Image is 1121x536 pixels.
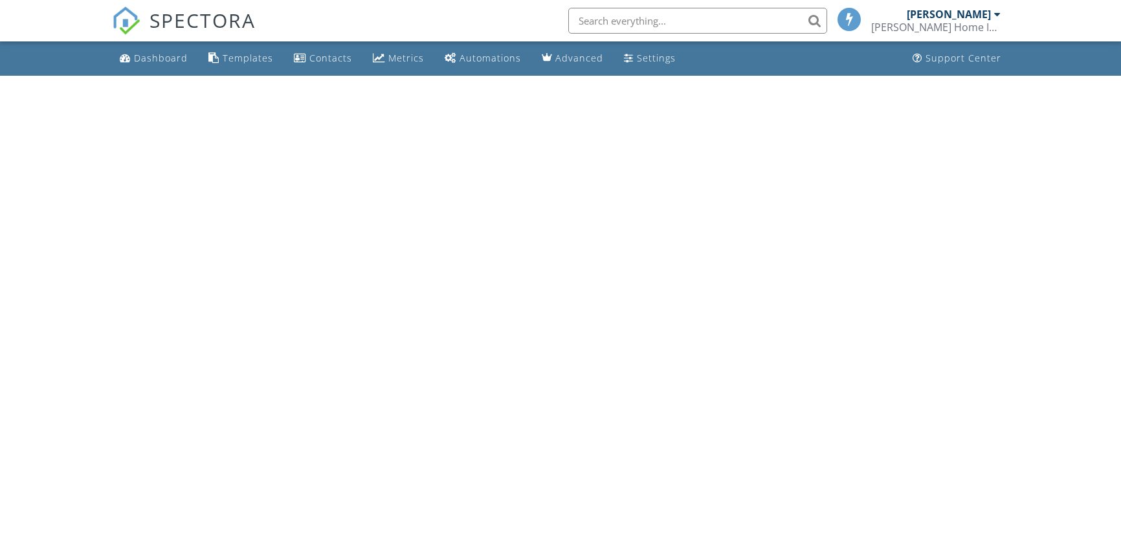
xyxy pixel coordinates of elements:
[568,8,827,34] input: Search everything...
[460,52,521,64] div: Automations
[223,52,273,64] div: Templates
[203,47,278,71] a: Templates
[134,52,188,64] div: Dashboard
[871,21,1001,34] div: Bjostad Home Inspections
[289,47,357,71] a: Contacts
[439,47,526,71] a: Automations (Basic)
[619,47,681,71] a: Settings
[150,6,256,34] span: SPECTORA
[537,47,608,71] a: Advanced
[637,52,676,64] div: Settings
[309,52,352,64] div: Contacts
[926,52,1001,64] div: Support Center
[907,8,991,21] div: [PERSON_NAME]
[555,52,603,64] div: Advanced
[115,47,193,71] a: Dashboard
[368,47,429,71] a: Metrics
[907,47,1006,71] a: Support Center
[112,17,256,45] a: SPECTORA
[388,52,424,64] div: Metrics
[112,6,140,35] img: The Best Home Inspection Software - Spectora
